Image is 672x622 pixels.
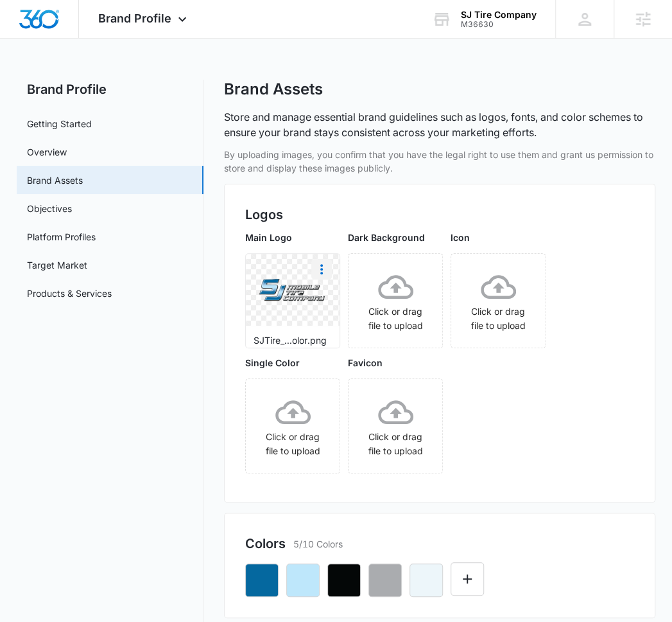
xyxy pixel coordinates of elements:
[286,564,320,597] button: Remove
[33,33,141,44] div: Domain: [DOMAIN_NAME]
[349,269,442,333] div: Click or drag file to upload
[348,356,443,369] p: Favicon
[311,259,332,280] button: More
[293,537,343,551] p: 5/10 Colors
[245,356,340,369] p: Single Color
[27,287,112,300] a: Products & Services
[451,254,545,348] span: Click or drag file to upload
[461,20,537,29] div: account id
[224,80,323,99] h1: Brand Assets
[246,395,340,458] div: Click or drag file to upload
[49,76,115,84] div: Domain Overview
[142,76,216,84] div: Keywords by Traffic
[254,333,332,347] p: SJTire_...olor.png
[451,562,484,596] button: Edit Color
[245,231,340,244] p: Main Logo
[21,33,31,44] img: website_grey.svg
[35,75,45,85] img: tab_domain_overview_orange.svg
[451,269,545,333] div: Click or drag file to upload
[27,117,92,130] a: Getting Started
[224,109,655,140] p: Store and manage essential brand guidelines such as logos, fonts, and color schemes to ensure you...
[327,564,361,597] button: Remove
[27,202,72,215] a: Objectives
[409,564,443,597] button: Remove
[27,258,87,272] a: Target Market
[349,379,442,473] span: Click or drag file to upload
[27,173,83,187] a: Brand Assets
[349,395,442,458] div: Click or drag file to upload
[21,21,31,31] img: logo_orange.svg
[461,10,537,20] div: account name
[224,148,655,175] p: By uploading images, you confirm that you have the legal right to use them and grant us permissio...
[27,145,67,159] a: Overview
[27,230,96,244] a: Platform Profiles
[368,564,402,597] button: Remove
[349,254,442,348] span: Click or drag file to upload
[128,75,138,85] img: tab_keywords_by_traffic_grey.svg
[246,379,340,473] span: Click or drag file to upload
[245,564,279,597] button: Remove
[245,205,634,224] h2: Logos
[36,21,63,31] div: v 4.0.25
[257,277,328,303] img: User uploaded logo
[245,534,286,553] h2: Colors
[451,231,546,244] p: Icon
[348,231,443,244] p: Dark Background
[17,80,203,99] h2: Brand Profile
[98,12,171,25] span: Brand Profile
